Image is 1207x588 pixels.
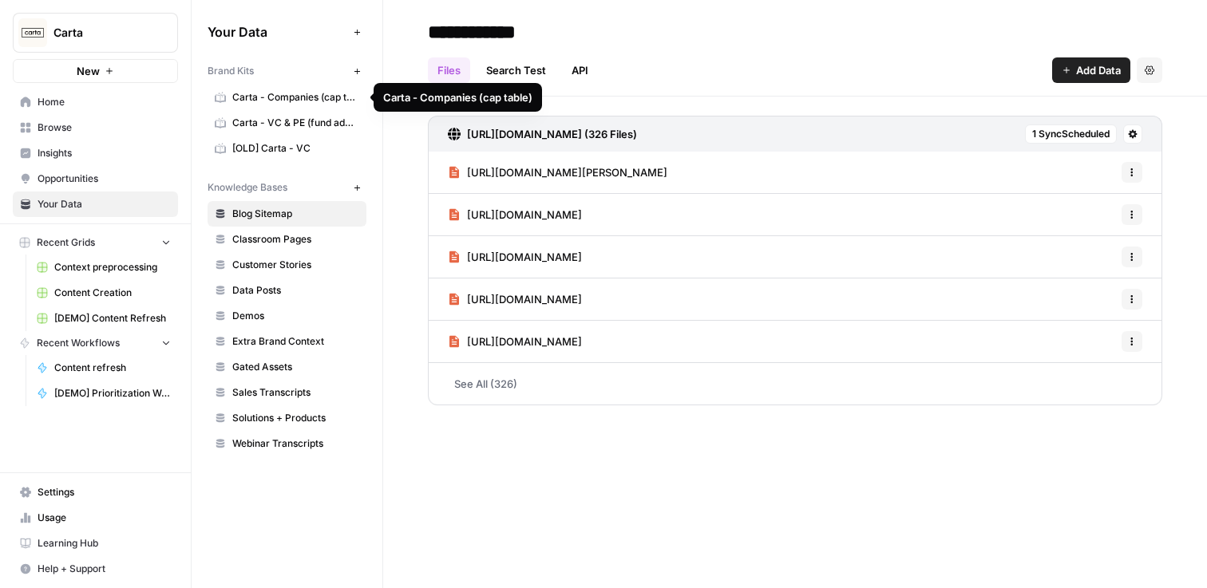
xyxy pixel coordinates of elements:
[30,306,178,331] a: [DEMO] Content Refresh
[208,201,366,227] a: Blog Sitemap
[1076,62,1121,78] span: Add Data
[13,505,178,531] a: Usage
[13,231,178,255] button: Recent Grids
[208,85,366,110] a: Carta - Companies (cap table)
[13,166,178,191] a: Opportunities
[38,172,171,186] span: Opportunities
[208,252,366,278] a: Customer Stories
[1032,127,1110,141] span: 1 Sync Scheduled
[54,386,171,401] span: [DEMO] Prioritization Workflow for creation
[208,278,366,303] a: Data Posts
[232,283,359,298] span: Data Posts
[38,146,171,160] span: Insights
[13,479,178,505] a: Settings
[38,562,171,576] span: Help + Support
[232,141,359,156] span: [OLD] Carta - VC
[18,18,47,47] img: Carta Logo
[13,331,178,355] button: Recent Workflows
[232,334,359,349] span: Extra Brand Context
[54,286,171,300] span: Content Creation
[38,485,171,499] span: Settings
[232,232,359,247] span: Classroom Pages
[37,336,120,350] span: Recent Workflows
[38,511,171,525] span: Usage
[232,116,359,130] span: Carta - VC & PE (fund admin)
[428,363,1162,404] a: See All (326)
[38,536,171,551] span: Learning Hub
[208,405,366,431] a: Solutions + Products
[448,278,582,320] a: [URL][DOMAIN_NAME]
[38,120,171,135] span: Browse
[232,360,359,374] span: Gated Assets
[30,280,178,306] a: Content Creation
[13,59,178,83] button: New
[208,354,366,380] a: Gated Assets
[30,255,178,280] a: Context preprocessing
[467,291,582,307] span: [URL][DOMAIN_NAME]
[1052,57,1130,83] button: Add Data
[13,140,178,166] a: Insights
[54,260,171,274] span: Context preprocessing
[232,207,359,221] span: Blog Sitemap
[53,25,150,41] span: Carta
[13,89,178,115] a: Home
[38,95,171,109] span: Home
[1025,124,1117,144] button: 1 SyncScheduled
[448,194,582,235] a: [URL][DOMAIN_NAME]
[232,385,359,400] span: Sales Transcripts
[37,235,95,250] span: Recent Grids
[208,227,366,252] a: Classroom Pages
[448,152,667,193] a: [URL][DOMAIN_NAME][PERSON_NAME]
[13,13,178,53] button: Workspace: Carta
[13,531,178,556] a: Learning Hub
[232,258,359,272] span: Customer Stories
[30,355,178,381] a: Content refresh
[428,57,470,83] a: Files
[54,361,171,375] span: Content refresh
[208,64,254,78] span: Brand Kits
[77,63,100,79] span: New
[232,90,359,105] span: Carta - Companies (cap table)
[208,303,366,329] a: Demos
[208,136,366,161] a: [OLD] Carta - VC
[38,197,171,211] span: Your Data
[13,191,178,217] a: Your Data
[448,116,637,152] a: [URL][DOMAIN_NAME] (326 Files)
[467,207,582,223] span: [URL][DOMAIN_NAME]
[448,236,582,278] a: [URL][DOMAIN_NAME]
[232,411,359,425] span: Solutions + Products
[232,309,359,323] span: Demos
[208,329,366,354] a: Extra Brand Context
[208,431,366,456] a: Webinar Transcripts
[54,311,171,326] span: [DEMO] Content Refresh
[208,380,366,405] a: Sales Transcripts
[232,436,359,451] span: Webinar Transcripts
[562,57,598,83] a: API
[467,333,582,349] span: [URL][DOMAIN_NAME]
[13,115,178,140] a: Browse
[13,556,178,582] button: Help + Support
[467,126,637,142] h3: [URL][DOMAIN_NAME] (326 Files)
[467,249,582,265] span: [URL][DOMAIN_NAME]
[448,321,582,362] a: [URL][DOMAIN_NAME]
[208,110,366,136] a: Carta - VC & PE (fund admin)
[208,180,287,195] span: Knowledge Bases
[208,22,347,41] span: Your Data
[30,381,178,406] a: [DEMO] Prioritization Workflow for creation
[477,57,556,83] a: Search Test
[467,164,667,180] span: [URL][DOMAIN_NAME][PERSON_NAME]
